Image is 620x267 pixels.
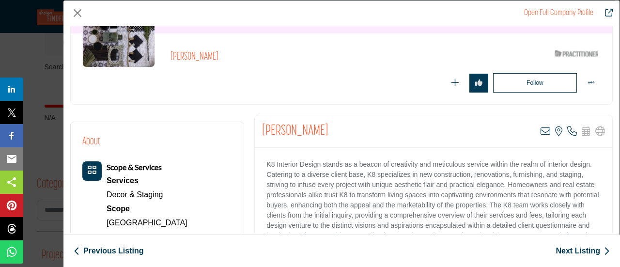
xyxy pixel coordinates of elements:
[446,74,465,93] button: Redirect to login page
[107,173,187,188] div: Interior and exterior spaces including lighting, layouts, furnishings, accessories, artwork, land...
[582,74,601,93] button: More Options
[556,245,610,257] a: Next Listing
[107,202,187,216] div: New build or renovation
[170,51,437,63] h2: [PERSON_NAME]
[107,202,187,216] a: Scope
[262,123,328,140] h2: Kate Soderquist
[555,47,598,60] img: ASID Qualified Practitioners
[107,173,187,188] a: Services
[266,159,601,261] p: K8 Interior Design stands as a beacon of creativity and meticulous service within the realm of in...
[493,73,577,93] button: Redirect to login
[598,7,613,19] a: Redirect to kate-soderquist
[107,190,163,199] a: Decor & Staging
[74,245,143,257] a: Previous Listing
[107,219,187,227] a: [GEOGRAPHIC_DATA]
[70,6,85,20] button: Close
[82,161,102,181] button: Category Icon
[524,9,593,17] a: Redirect to kate-soderquist
[82,134,100,150] h2: About
[107,162,162,172] b: Scope & Services
[469,74,488,93] button: Redirect to login page
[107,163,162,172] a: Scope & Services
